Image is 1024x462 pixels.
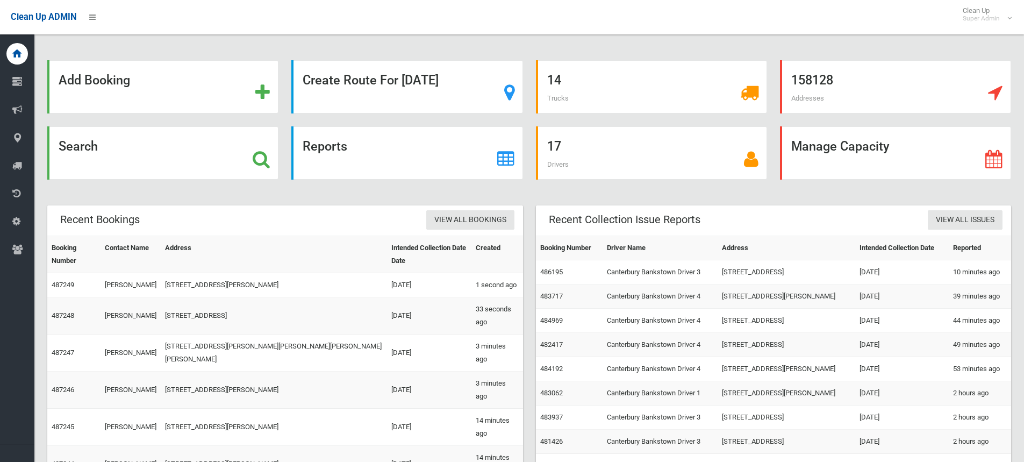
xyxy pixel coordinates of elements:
[387,236,471,273] th: Intended Collection Date Date
[791,139,889,154] strong: Manage Capacity
[52,311,74,319] a: 487248
[52,423,74,431] a: 487245
[949,309,1011,333] td: 44 minutes ago
[47,209,153,230] header: Recent Bookings
[291,126,522,180] a: Reports
[471,372,523,409] td: 3 minutes ago
[291,60,522,113] a: Create Route For [DATE]
[536,60,767,113] a: 14 Trucks
[161,335,387,372] td: [STREET_ADDRESS][PERSON_NAME][PERSON_NAME][PERSON_NAME][PERSON_NAME]
[52,281,74,289] a: 487249
[161,409,387,446] td: [STREET_ADDRESS][PERSON_NAME]
[718,285,855,309] td: [STREET_ADDRESS][PERSON_NAME]
[855,309,949,333] td: [DATE]
[855,381,949,406] td: [DATE]
[949,381,1011,406] td: 2 hours ago
[949,236,1011,260] th: Reported
[387,372,471,409] td: [DATE]
[855,260,949,285] td: [DATE]
[540,340,563,349] a: 482417
[536,209,713,230] header: Recent Collection Issue Reports
[855,236,949,260] th: Intended Collection Date
[855,357,949,381] td: [DATE]
[47,60,278,113] a: Add Booking
[718,260,855,285] td: [STREET_ADDRESS]
[603,309,718,333] td: Canterbury Bankstown Driver 4
[949,260,1011,285] td: 10 minutes ago
[547,94,569,102] span: Trucks
[52,349,74,357] a: 487247
[718,236,855,260] th: Address
[547,160,569,168] span: Drivers
[11,12,76,22] span: Clean Up ADMIN
[718,406,855,430] td: [STREET_ADDRESS]
[471,297,523,335] td: 33 seconds ago
[101,409,161,446] td: [PERSON_NAME]
[603,430,718,454] td: Canterbury Bankstown Driver 3
[957,6,1011,23] span: Clean Up
[540,365,563,373] a: 484192
[718,381,855,406] td: [STREET_ADDRESS][PERSON_NAME]
[387,297,471,335] td: [DATE]
[59,73,130,88] strong: Add Booking
[47,236,101,273] th: Booking Number
[791,94,824,102] span: Addresses
[855,285,949,309] td: [DATE]
[718,309,855,333] td: [STREET_ADDRESS]
[949,406,1011,430] td: 2 hours ago
[718,333,855,357] td: [STREET_ADDRESS]
[855,333,949,357] td: [DATE]
[603,381,718,406] td: Canterbury Bankstown Driver 1
[540,268,563,276] a: 486195
[161,297,387,335] td: [STREET_ADDRESS]
[426,210,514,230] a: View All Bookings
[303,139,347,154] strong: Reports
[949,430,1011,454] td: 2 hours ago
[52,386,74,394] a: 487246
[855,406,949,430] td: [DATE]
[161,236,387,273] th: Address
[603,333,718,357] td: Canterbury Bankstown Driver 4
[718,357,855,381] td: [STREET_ADDRESS][PERSON_NAME]
[47,126,278,180] a: Search
[780,126,1011,180] a: Manage Capacity
[101,273,161,297] td: [PERSON_NAME]
[101,372,161,409] td: [PERSON_NAME]
[536,236,603,260] th: Booking Number
[536,126,767,180] a: 17 Drivers
[540,413,563,421] a: 483937
[101,236,161,273] th: Contact Name
[540,316,563,324] a: 484969
[949,357,1011,381] td: 53 minutes ago
[603,236,718,260] th: Driver Name
[471,409,523,446] td: 14 minutes ago
[471,236,523,273] th: Created
[949,285,1011,309] td: 39 minutes ago
[387,273,471,297] td: [DATE]
[547,139,561,154] strong: 17
[161,372,387,409] td: [STREET_ADDRESS][PERSON_NAME]
[780,60,1011,113] a: 158128 Addresses
[540,292,563,300] a: 483717
[603,285,718,309] td: Canterbury Bankstown Driver 4
[718,430,855,454] td: [STREET_ADDRESS]
[949,333,1011,357] td: 49 minutes ago
[101,297,161,335] td: [PERSON_NAME]
[471,273,523,297] td: 1 second ago
[387,409,471,446] td: [DATE]
[540,437,563,445] a: 481426
[603,406,718,430] td: Canterbury Bankstown Driver 3
[101,335,161,372] td: [PERSON_NAME]
[540,389,563,397] a: 483062
[59,139,98,154] strong: Search
[547,73,561,88] strong: 14
[603,357,718,381] td: Canterbury Bankstown Driver 4
[855,430,949,454] td: [DATE]
[471,335,523,372] td: 3 minutes ago
[161,273,387,297] td: [STREET_ADDRESS][PERSON_NAME]
[963,15,1000,23] small: Super Admin
[387,335,471,372] td: [DATE]
[303,73,439,88] strong: Create Route For [DATE]
[603,260,718,285] td: Canterbury Bankstown Driver 3
[791,73,833,88] strong: 158128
